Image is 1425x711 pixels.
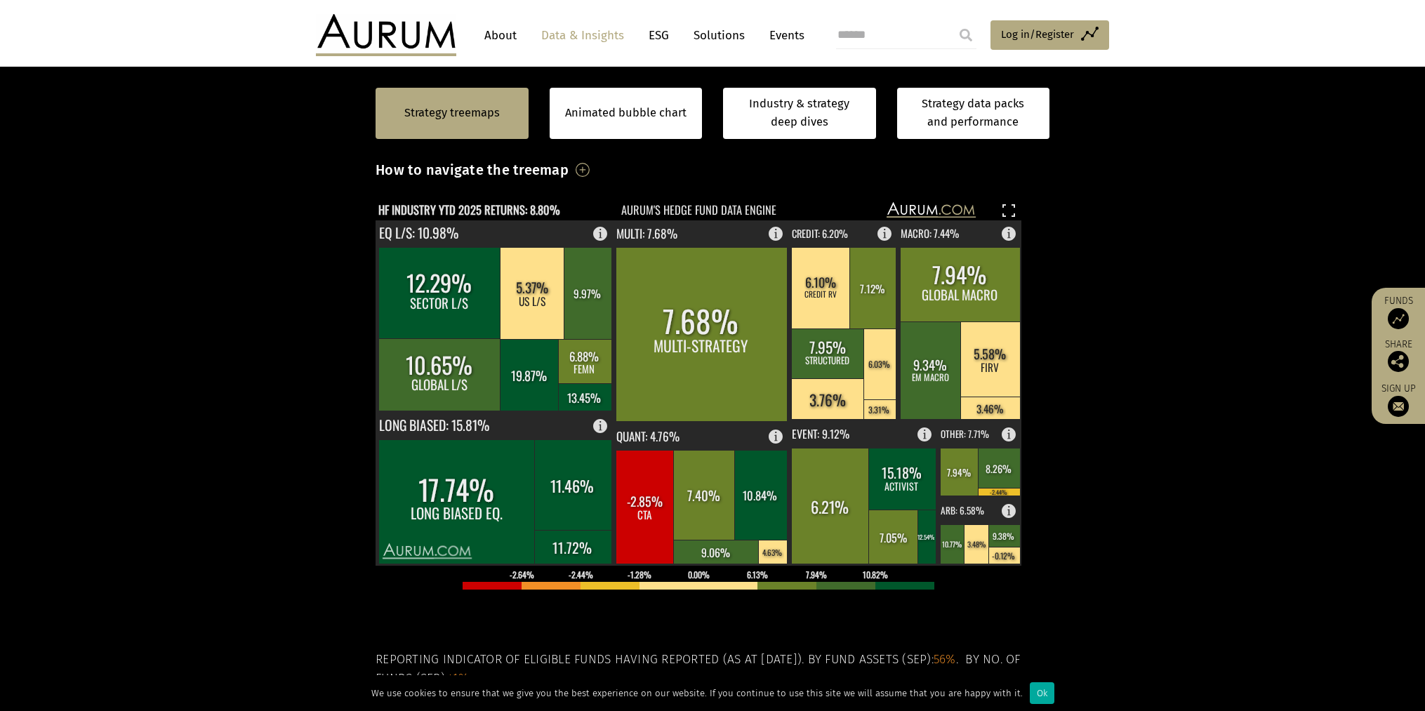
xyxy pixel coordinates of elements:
[534,22,631,48] a: Data & Insights
[404,104,500,122] a: Strategy treemaps
[376,158,569,182] h3: How to navigate the treemap
[1388,396,1409,417] img: Sign up to our newsletter
[952,21,980,49] input: Submit
[1379,295,1418,329] a: Funds
[1388,308,1409,329] img: Access Funds
[642,22,676,48] a: ESG
[1379,383,1418,417] a: Sign up
[1001,26,1074,43] span: Log in/Register
[934,652,956,667] span: 56%
[687,22,752,48] a: Solutions
[376,651,1049,688] h5: Reporting indicator of eligible funds having reported (as at [DATE]). By fund assets (Sep): . By ...
[1030,682,1054,704] div: Ok
[477,22,524,48] a: About
[897,88,1050,139] a: Strategy data packs and performance
[990,20,1109,50] a: Log in/Register
[723,88,876,139] a: Industry & strategy deep dives
[565,104,687,122] a: Animated bubble chart
[1379,340,1418,372] div: Share
[447,671,468,686] span: 41%
[1388,351,1409,372] img: Share this post
[762,22,804,48] a: Events
[316,14,456,56] img: Aurum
